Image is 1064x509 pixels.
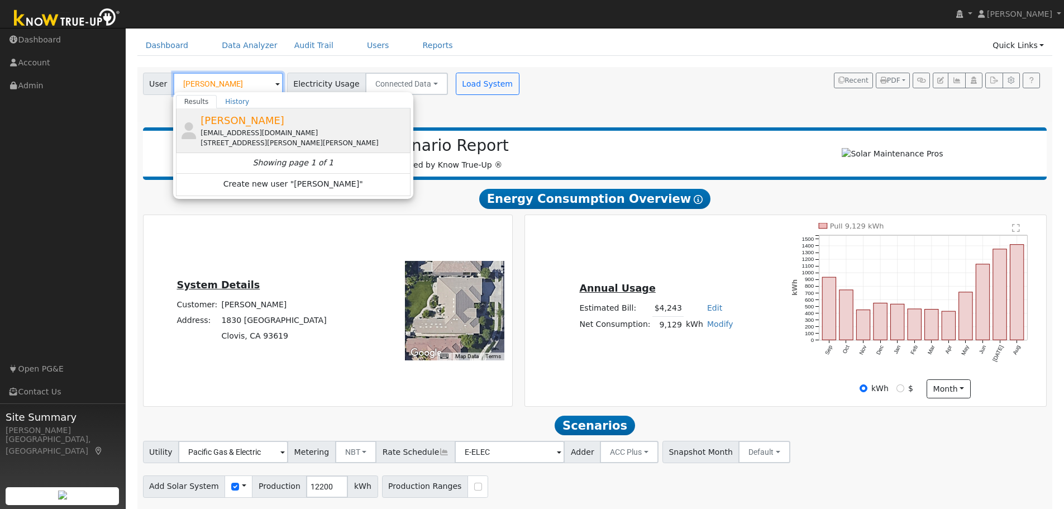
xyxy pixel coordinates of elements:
[802,263,814,269] text: 1100
[176,95,217,108] a: Results
[178,441,288,463] input: Select a Utility
[896,384,904,392] input: $
[555,416,634,436] span: Scenarios
[485,353,501,359] a: Terms (opens in new tab)
[802,269,814,275] text: 1000
[579,283,655,294] u: Annual Usage
[860,384,867,392] input: kWh
[738,441,790,463] button: Default
[143,441,179,463] span: Utility
[137,35,197,56] a: Dashboard
[858,344,867,356] text: Nov
[984,35,1052,56] a: Quick Links
[976,264,990,340] rect: onclick=""
[201,128,408,138] div: [EMAIL_ADDRESS][DOMAIN_NAME]
[876,73,910,88] button: PDF
[992,344,1005,363] text: [DATE]
[359,35,398,56] a: Users
[965,73,982,88] button: Login As
[1003,73,1020,88] button: Settings
[220,329,328,344] td: Clovis, CA 93619
[880,77,900,84] span: PDF
[8,6,126,31] img: Know True-Up
[6,425,120,436] div: [PERSON_NAME]
[564,441,600,463] span: Adder
[414,35,461,56] a: Reports
[875,344,885,356] text: Dec
[175,312,220,328] td: Address:
[805,297,814,303] text: 600
[217,95,257,108] a: History
[456,73,519,95] button: Load System
[175,297,220,312] td: Customer:
[985,73,1003,88] button: Export Interval Data
[874,303,887,340] rect: onclick=""
[909,344,919,355] text: Feb
[173,73,283,95] input: Select a User
[893,344,902,355] text: Jan
[802,256,814,262] text: 1200
[600,441,659,463] button: ACC Plus
[839,290,853,340] rect: onclick=""
[1023,73,1040,88] a: Help Link
[154,136,738,155] h2: Scenario Report
[948,73,965,88] button: Multi-Series Graph
[252,475,307,498] span: Production
[961,344,971,356] text: May
[1012,344,1022,355] text: Aug
[805,277,814,283] text: 900
[842,148,943,160] img: Solar Maintenance Pros
[927,379,971,398] button: month
[987,9,1052,18] span: [PERSON_NAME]
[944,344,953,355] text: Apr
[824,344,834,356] text: Sep
[652,316,684,332] td: 9,129
[857,310,870,340] rect: onclick=""
[408,346,445,360] a: Open this area in Google Maps (opens a new window)
[1010,245,1024,340] rect: onclick=""
[927,344,936,356] text: Mar
[578,301,652,317] td: Estimated Bill:
[871,383,889,394] label: kWh
[802,236,814,242] text: 1500
[143,73,174,95] span: User
[6,410,120,425] span: Site Summary
[335,441,377,463] button: NBT
[408,346,445,360] img: Google
[811,337,814,343] text: 0
[220,297,328,312] td: [PERSON_NAME]
[933,73,948,88] button: Edit User
[220,312,328,328] td: 1830 [GEOGRAPHIC_DATA]
[176,279,260,291] u: System Details
[287,73,366,95] span: Electricity Usage
[94,446,104,455] a: Map
[1013,223,1020,232] text: 
[842,344,851,355] text: Oct
[479,189,710,209] span: Energy Consumption Overview
[382,475,468,498] span: Production Ranges
[908,309,921,340] rect: onclick=""
[942,311,956,340] rect: onclick=""
[58,491,67,500] img: retrieve
[913,73,930,88] button: Generate Report Link
[223,178,363,191] span: Create new user "[PERSON_NAME]"
[365,73,448,95] button: Connected Data
[684,316,705,332] td: kWh
[830,222,884,230] text: Pull 9,129 kWh
[376,441,455,463] span: Rate Schedule
[440,353,448,360] button: Keyboard shortcuts
[652,301,684,317] td: $4,243
[286,35,342,56] a: Audit Trail
[805,324,814,330] text: 200
[791,279,799,296] text: kWh
[201,138,408,148] div: [STREET_ADDRESS][PERSON_NAME][PERSON_NAME]
[6,434,120,457] div: [GEOGRAPHIC_DATA], [GEOGRAPHIC_DATA]
[707,320,733,329] a: Modify
[805,317,814,323] text: 300
[805,290,814,296] text: 700
[347,475,378,498] span: kWh
[455,441,565,463] input: Select a Rate Schedule
[455,353,479,360] button: Map Data
[908,383,913,394] label: $
[805,310,814,316] text: 400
